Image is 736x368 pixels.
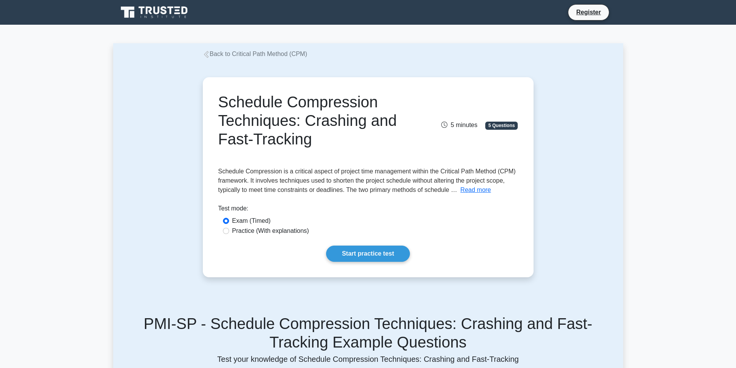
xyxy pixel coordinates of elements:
[218,168,516,193] span: Schedule Compression is a critical aspect of project time management within the Critical Path Met...
[485,122,518,129] span: 5 Questions
[571,7,605,17] a: Register
[232,226,309,236] label: Practice (With explanations)
[218,204,518,216] div: Test mode:
[218,93,415,148] h1: Schedule Compression Techniques: Crashing and Fast-Tracking
[122,314,614,351] h5: PMI-SP - Schedule Compression Techniques: Crashing and Fast-Tracking Example Questions
[203,51,308,57] a: Back to Critical Path Method (CPM)
[122,354,614,364] p: Test your knowledge of Schedule Compression Techniques: Crashing and Fast-Tracking
[326,246,410,262] a: Start practice test
[441,122,477,128] span: 5 minutes
[461,185,491,195] button: Read more
[232,216,271,226] label: Exam (Timed)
